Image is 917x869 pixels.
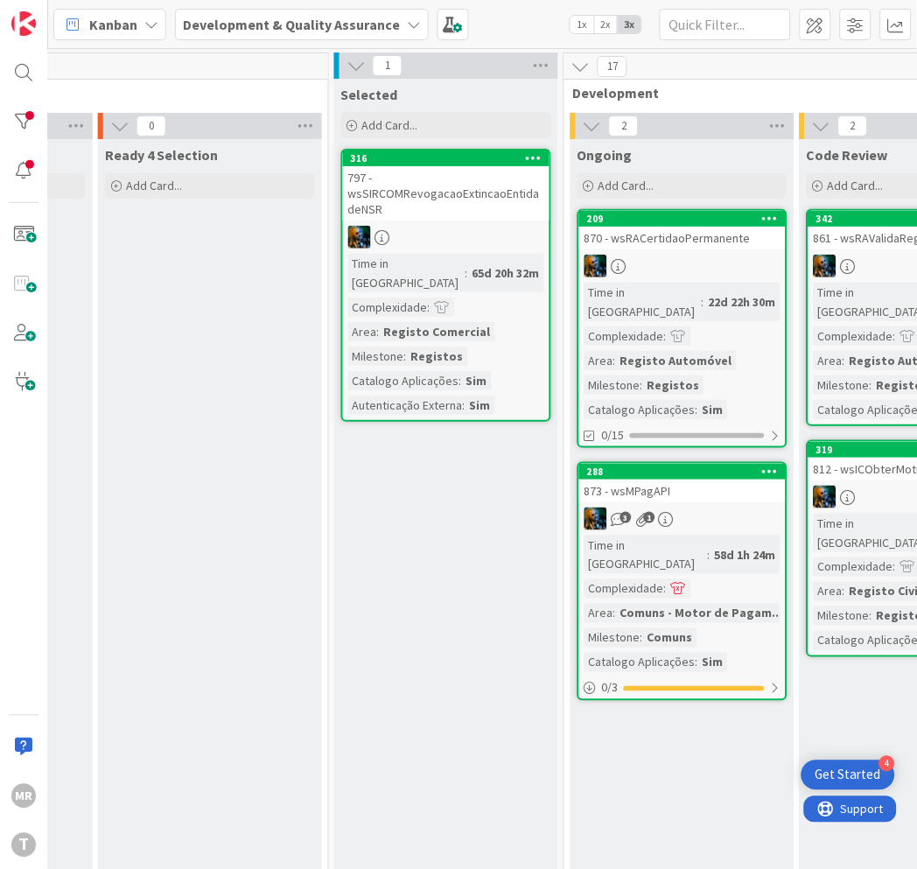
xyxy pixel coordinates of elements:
div: Area [584,351,613,370]
div: 209 [579,211,786,227]
div: 65d 20h 32m [468,263,544,283]
span: : [702,292,704,312]
div: Area [584,604,613,623]
div: Catalogo Aplicações [584,400,696,419]
div: Get Started [815,767,881,784]
div: Autenticação Externa [348,396,463,415]
div: Complexidade [814,557,893,577]
span: : [696,400,698,419]
div: Milestone [584,628,640,648]
span: : [708,545,710,564]
span: : [428,298,430,317]
div: Registos [407,347,468,366]
div: Sim [465,396,495,415]
div: 288873 - wsMPagAPI [579,464,786,502]
span: Add Card... [362,117,418,133]
span: : [640,628,643,648]
div: Comuns - Motor de Pagam... [616,604,787,623]
span: : [696,653,698,672]
div: Registo Automóvel [616,351,737,370]
span: : [463,396,465,415]
span: 3 [620,512,632,523]
span: : [893,557,896,577]
div: 316 [343,151,549,166]
div: Registo Comercial [380,322,495,341]
span: 1 [644,512,655,523]
div: Registos [643,375,704,395]
span: Ongoing [577,146,633,164]
div: JC [579,255,786,277]
span: 0 / 3 [602,679,619,697]
div: Milestone [584,375,640,395]
div: Complexidade [584,579,664,599]
input: Quick Filter... [660,9,791,40]
span: : [664,579,667,599]
span: : [843,582,845,601]
img: JC [814,486,836,508]
div: 288 [587,466,786,478]
div: Time in [GEOGRAPHIC_DATA] [584,283,702,321]
span: 1 [373,55,402,76]
span: : [640,375,643,395]
span: Selected [341,86,398,103]
div: 0/3 [579,677,786,699]
span: Add Card... [828,178,884,193]
span: : [377,322,380,341]
div: Complexidade [584,326,664,346]
span: : [843,351,845,370]
span: : [459,371,462,390]
div: Catalogo Aplicações [348,371,459,390]
img: JC [348,226,371,249]
span: 17 [598,56,627,77]
span: 0/15 [602,426,625,445]
div: Time in [GEOGRAPHIC_DATA] [584,536,708,574]
div: 288 [579,464,786,480]
div: 873 - wsMPagAPI [579,480,786,502]
div: Open Get Started checklist, remaining modules: 4 [801,760,895,790]
div: 316 [351,152,549,165]
span: : [404,347,407,366]
div: T [11,833,36,858]
span: 1x [570,16,594,33]
div: 870 - wsRACertidaoPermanente [579,227,786,249]
div: Area [348,322,377,341]
div: Sim [698,653,728,672]
div: Area [814,582,843,601]
span: Add Card... [126,178,182,193]
span: Code Review [807,146,888,164]
span: Support [37,3,80,24]
div: 4 [879,756,895,772]
span: 3x [618,16,641,33]
div: 209 [587,213,786,225]
div: Complexidade [348,298,428,317]
div: 316797 - wsSIRCOMRevogacaoExtincaoEntidadeNSR [343,151,549,221]
img: JC [584,508,607,530]
span: : [870,375,872,395]
span: Add Card... [598,178,654,193]
div: Time in [GEOGRAPHIC_DATA] [348,254,465,292]
img: JC [584,255,607,277]
div: Complexidade [814,326,893,346]
span: : [465,263,468,283]
span: 2 [609,116,639,137]
div: 209870 - wsRACertidaoPermanente [579,211,786,249]
div: Catalogo Aplicações [584,653,696,672]
span: 2 [838,116,868,137]
span: Ready 4 Selection [105,146,218,164]
span: 2x [594,16,618,33]
div: 797 - wsSIRCOMRevogacaoExtincaoEntidadeNSR [343,166,549,221]
span: : [664,326,667,346]
div: Area [814,351,843,370]
span: : [870,606,872,626]
img: JC [814,255,836,277]
div: Sim [462,371,492,390]
span: Kanban [89,14,137,35]
div: Milestone [348,347,404,366]
div: 58d 1h 24m [710,545,780,564]
div: Sim [698,400,728,419]
div: Comuns [643,628,697,648]
span: : [613,351,616,370]
div: JC [579,508,786,530]
span: : [893,326,896,346]
span: 0 [136,116,166,137]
